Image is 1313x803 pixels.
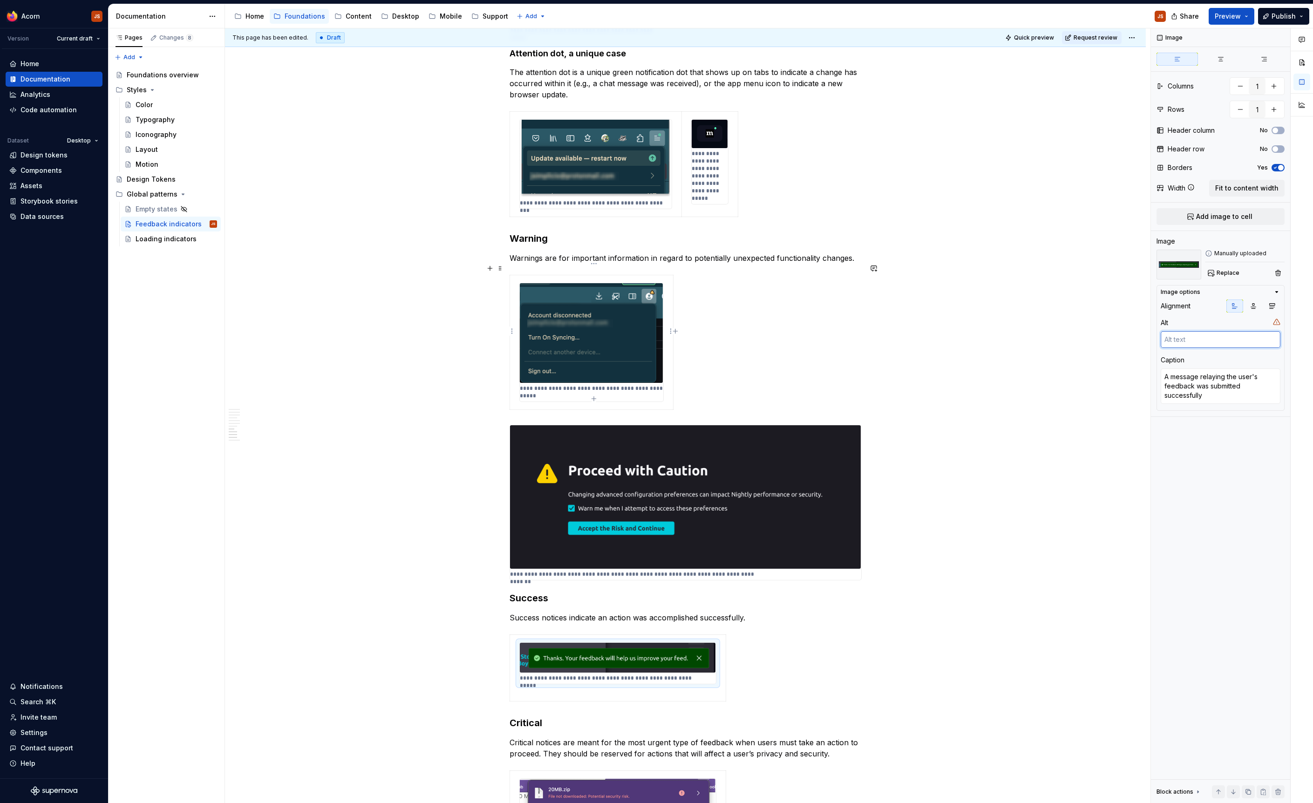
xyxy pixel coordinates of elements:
[1161,355,1184,365] div: Caption
[67,137,91,144] span: Desktop
[136,130,177,139] div: Iconography
[1209,180,1285,197] button: Fit to content width
[127,70,199,80] div: Foundations overview
[1157,208,1285,225] button: Add image to cell
[1074,34,1117,41] span: Request review
[1161,288,1280,296] button: Image options
[510,737,862,759] p: Critical notices are meant for the most urgent type of feedback when users must take an action to...
[510,716,862,729] h3: Critical
[116,34,143,41] div: Pages
[112,172,221,187] a: Design Tokens
[6,56,102,71] a: Home
[57,35,93,42] span: Current draft
[186,34,193,41] span: 8
[1002,31,1058,44] button: Quick preview
[231,7,512,26] div: Page tree
[6,178,102,193] a: Assets
[136,234,197,244] div: Loading indicators
[121,127,221,142] a: Iconography
[1157,13,1163,20] div: JS
[1258,8,1309,25] button: Publish
[510,252,862,264] p: Warnings are for important information in regard to potentially unexpected functionality changes.
[1260,127,1268,134] label: No
[31,786,77,796] svg: Supernova Logo
[127,85,147,95] div: Styles
[1180,12,1199,21] span: Share
[331,9,375,24] a: Content
[6,194,102,209] a: Storybook stories
[510,232,862,245] h3: Warning
[1168,82,1194,91] div: Columns
[7,11,18,22] img: 894890ef-b4b9-4142-abf4-a08b65caed53.png
[6,694,102,709] button: Search ⌘K
[6,87,102,102] a: Analytics
[346,12,372,21] div: Content
[112,68,221,246] div: Page tree
[1168,163,1192,172] div: Borders
[1168,184,1185,193] div: Width
[136,100,153,109] div: Color
[1161,288,1200,296] div: Image options
[20,90,50,99] div: Analytics
[1161,318,1168,327] div: Alt
[112,68,221,82] a: Foundations overview
[377,9,423,24] a: Desktop
[20,105,77,115] div: Code automation
[1257,164,1268,171] label: Yes
[20,150,68,160] div: Design tokens
[1215,184,1279,193] span: Fit to content width
[1205,250,1285,257] div: Manually uploaded
[1161,368,1280,404] textarea: A message relaying the user's feedback was submitted successfully
[20,212,64,221] div: Data sources
[1157,237,1175,246] div: Image
[63,134,102,147] button: Desktop
[136,115,175,124] div: Typography
[7,35,29,42] div: Version
[6,756,102,771] button: Help
[121,142,221,157] a: Layout
[440,12,462,21] div: Mobile
[245,12,264,21] div: Home
[1215,12,1241,21] span: Preview
[6,163,102,178] a: Components
[316,32,345,43] div: Draft
[7,137,29,144] div: Dataset
[20,697,56,707] div: Search ⌘K
[116,12,204,21] div: Documentation
[1272,12,1296,21] span: Publish
[1157,788,1193,796] div: Block actions
[53,32,104,45] button: Current draft
[136,219,202,229] div: Feedback indicators
[1196,212,1252,221] span: Add image to cell
[6,679,102,694] button: Notifications
[6,710,102,725] a: Invite team
[1217,269,1239,277] span: Replace
[20,59,39,68] div: Home
[136,204,177,214] div: Empty states
[1014,34,1054,41] span: Quick preview
[121,217,221,231] a: Feedback indicatorsJS
[121,97,221,112] a: Color
[468,9,512,24] a: Support
[6,209,102,224] a: Data sources
[112,82,221,97] div: Styles
[20,166,62,175] div: Components
[6,72,102,87] a: Documentation
[1168,105,1184,114] div: Rows
[159,34,193,41] div: Changes
[510,612,862,623] p: Success notices indicate an action was accomplished successfully.
[231,9,268,24] a: Home
[270,9,329,24] a: Foundations
[20,181,42,191] div: Assets
[121,231,221,246] a: Loading indicators
[136,160,158,169] div: Motion
[510,48,862,59] h4: Attention dot, a unique case
[510,67,862,100] p: The attention dot is a unique green notification dot that shows up on tabs to indicate a change h...
[123,54,135,61] span: Add
[6,725,102,740] a: Settings
[211,219,216,229] div: JS
[1157,785,1202,798] div: Block actions
[127,175,176,184] div: Design Tokens
[112,51,147,64] button: Add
